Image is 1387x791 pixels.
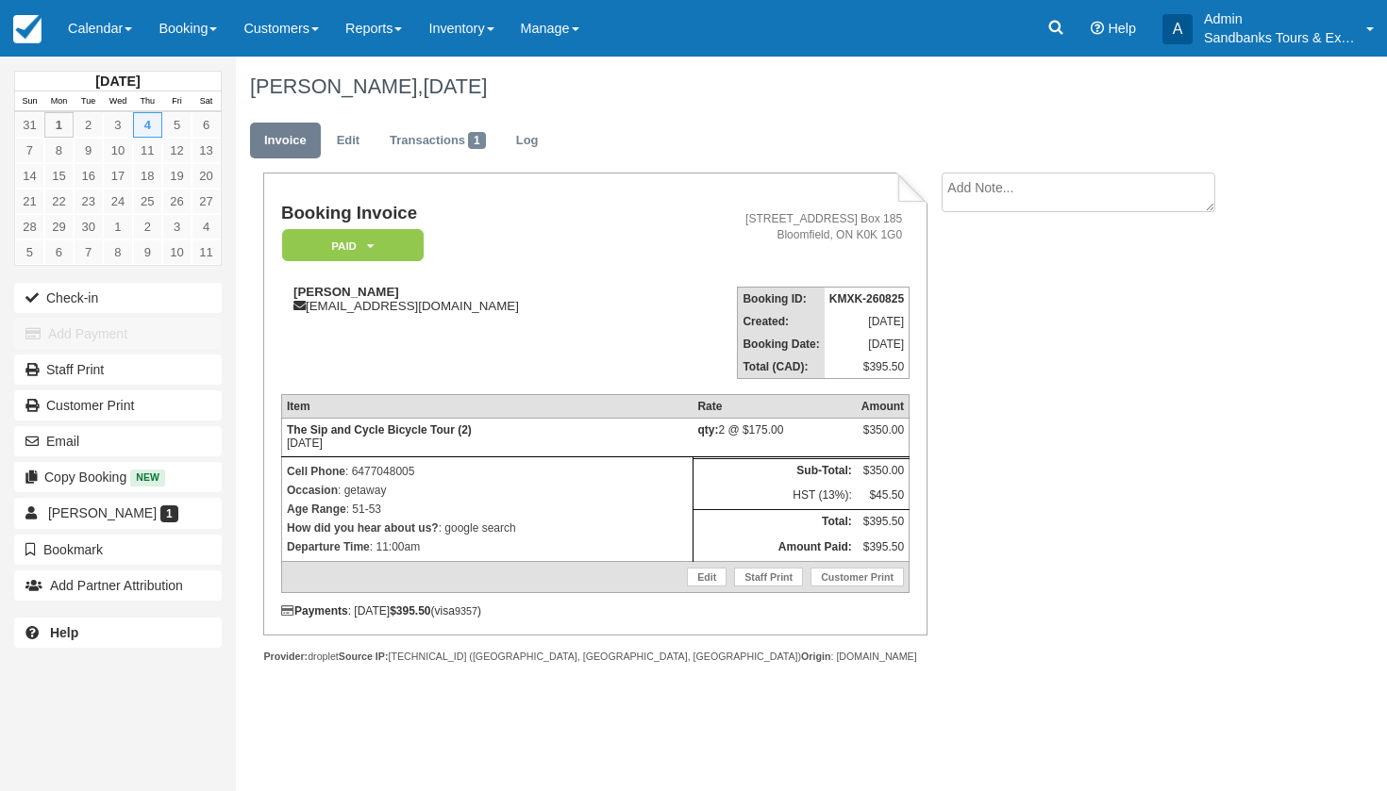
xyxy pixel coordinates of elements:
[281,604,348,618] strong: Payments
[133,163,162,189] a: 18
[281,419,693,457] td: [DATE]
[1204,9,1355,28] p: Admin
[857,510,910,536] td: $395.50
[693,419,856,457] td: 2 @ $175.00
[48,505,157,520] span: [PERSON_NAME]
[857,484,910,509] td: $45.50
[15,163,44,189] a: 14
[734,568,803,586] a: Staff Print
[103,163,132,189] a: 17
[192,91,221,112] th: Sat
[281,285,645,313] div: [EMAIL_ADDRESS][DOMAIN_NAME]
[133,138,162,163] a: 11
[15,112,44,138] a: 31
[287,521,439,535] strong: How did you hear about us?
[287,423,472,437] strong: The Sip and Cycle Bicycle Tour (2)
[103,91,132,112] th: Wed
[287,500,688,519] p: : 51-53
[801,651,830,662] strong: Origin
[287,481,688,500] p: : getaway
[95,74,140,89] strong: [DATE]
[287,503,346,516] strong: Age Range
[825,333,910,355] td: [DATE]
[162,214,192,239] a: 3
[14,283,222,313] button: Check-in
[250,123,321,159] a: Invoice
[162,189,192,214] a: 26
[74,91,103,112] th: Tue
[281,204,645,223] h1: Booking Invoice
[687,568,727,586] a: Edit
[423,74,487,98] span: [DATE]
[282,229,424,262] em: Paid
[162,239,192,265] a: 10
[103,138,132,163] a: 10
[287,519,688,537] p: : google search
[162,91,192,112] th: Fri
[15,91,44,112] th: Sun
[192,163,221,189] a: 20
[44,91,74,112] th: Mon
[15,138,44,163] a: 7
[44,138,74,163] a: 8
[133,214,162,239] a: 2
[162,138,192,163] a: 12
[74,112,103,138] a: 2
[1204,28,1355,47] p: Sandbanks Tours & Experiences
[455,605,477,617] small: 9357
[857,395,910,419] th: Amount
[14,498,222,528] a: [PERSON_NAME] 1
[293,285,399,299] strong: [PERSON_NAME]
[738,288,825,311] th: Booking ID:
[693,536,856,561] th: Amount Paid:
[44,239,74,265] a: 6
[162,163,192,189] a: 19
[14,390,222,420] a: Customer Print
[263,651,308,662] strong: Provider:
[44,189,74,214] a: 22
[192,214,221,239] a: 4
[14,426,222,456] button: Email
[738,355,825,379] th: Total (CAD):
[103,239,132,265] a: 8
[263,650,927,664] div: droplet [TECHNICAL_ID] ([GEOGRAPHIC_DATA], [GEOGRAPHIC_DATA], [GEOGRAPHIC_DATA]) : [DOMAIN_NAME]
[14,535,222,565] button: Bookmark
[693,458,856,484] th: Sub-Total:
[192,189,221,214] a: 27
[857,458,910,484] td: $350.00
[697,423,718,437] strong: qty
[287,540,370,553] strong: Departure Time
[323,123,374,159] a: Edit
[281,395,693,419] th: Item
[502,123,553,159] a: Log
[15,239,44,265] a: 5
[130,470,165,486] span: New
[287,462,688,481] p: : 6477048005
[192,138,221,163] a: 13
[810,568,904,586] a: Customer Print
[857,536,910,561] td: $395.50
[14,618,222,648] a: Help
[829,292,904,305] strong: KMXK-260825
[281,604,910,618] div: : [DATE] (visa )
[133,189,162,214] a: 25
[192,239,221,265] a: 11
[103,214,132,239] a: 1
[15,214,44,239] a: 28
[14,570,222,601] button: Add Partner Attribution
[1091,22,1104,35] i: Help
[825,310,910,333] td: [DATE]
[653,211,902,243] address: [STREET_ADDRESS] Box 185 Bloomfield, ON K0K 1G0
[1108,21,1136,36] span: Help
[133,91,162,112] th: Thu
[44,163,74,189] a: 15
[14,462,222,492] button: Copy Booking New
[861,423,904,452] div: $350.00
[13,15,42,43] img: checkfront-main-nav-mini-logo.png
[74,189,103,214] a: 23
[133,112,162,138] a: 4
[133,239,162,265] a: 9
[74,163,103,189] a: 16
[162,112,192,138] a: 5
[376,123,500,159] a: Transactions1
